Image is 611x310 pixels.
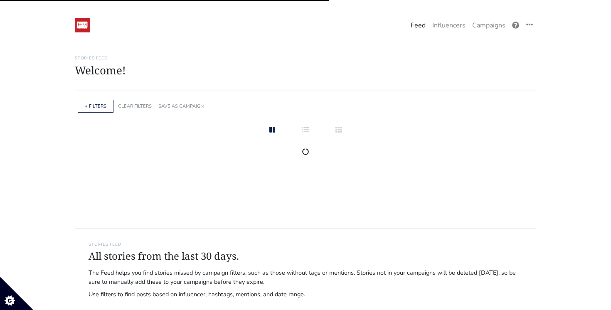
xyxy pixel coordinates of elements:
[75,18,90,32] img: 19:52:48_1547236368
[89,268,522,286] span: The Feed helps you find stories missed by campaign filters, such as those without tags or mention...
[89,250,522,262] h4: All stories from the last 30 days.
[85,103,106,109] a: + FILTERS
[89,290,522,299] span: Use filters to find posts based on influencer, hashtags, mentions, and date range.
[429,17,469,34] a: Influencers
[158,103,204,109] a: SAVE AS CAMPAIGN
[89,242,522,247] h6: STORIES FEED
[75,64,536,77] h1: Welcome!
[75,56,536,61] h6: Stories Feed
[118,103,152,109] a: CLEAR FILTERS
[469,17,509,34] a: Campaigns
[407,17,429,34] a: Feed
